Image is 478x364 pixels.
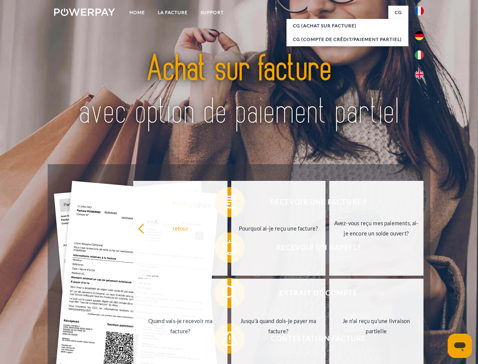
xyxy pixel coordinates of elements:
a: Avez-vous reçu mes paiements, ai-je encore un solde ouvert? [329,181,424,276]
div: Jusqu'à quand dois-je payer ma facture? [236,316,321,336]
img: title-powerpay_fr.svg [72,36,406,145]
div: Avez-vous reçu mes paiements, ai-je encore un solde ouvert? [334,218,419,238]
a: LA FACTURE [151,6,194,19]
img: de [415,31,424,40]
div: Je n'ai reçu qu'une livraison partielle [334,316,419,336]
div: Quand vais-je recevoir ma facture? [138,316,223,336]
iframe: Bouton de lancement de la fenêtre de messagerie [448,334,472,358]
img: fr [415,6,424,16]
img: it [415,50,424,60]
a: Home [123,6,151,19]
img: logo-powerpay-white.svg [54,8,115,16]
a: CG [388,6,408,19]
div: retour [138,223,223,233]
a: CG (Compte de crédit/paiement partiel) [286,33,408,46]
a: Support [194,6,230,19]
div: Pourquoi ai-je reçu une facture? [236,223,321,233]
img: en [415,70,424,79]
a: CG (achat sur facture) [286,19,408,33]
